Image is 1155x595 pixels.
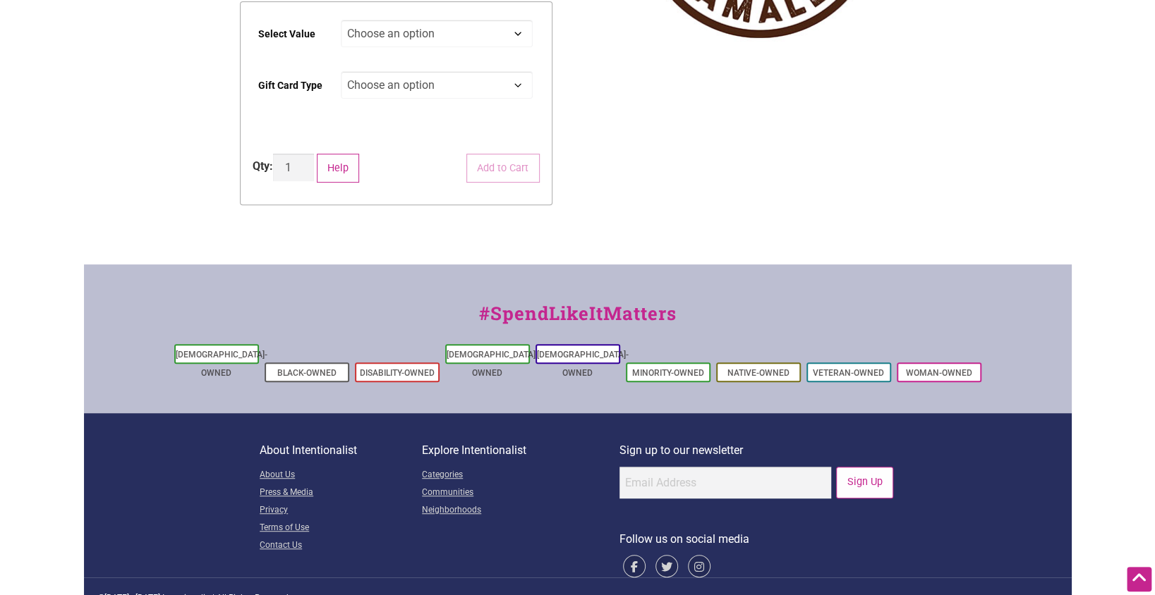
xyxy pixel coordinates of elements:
[632,368,704,378] a: Minority-Owned
[619,441,895,460] p: Sign up to our newsletter
[727,368,790,378] a: Native-Owned
[422,441,619,460] p: Explore Intentionalist
[260,484,422,502] a: Press & Media
[466,154,540,183] button: Add to Cart
[260,502,422,520] a: Privacy
[260,520,422,537] a: Terms of Use
[253,158,273,175] div: Qty:
[277,368,337,378] a: Black-Owned
[619,530,895,548] p: Follow us on social media
[422,467,619,484] a: Categories
[537,350,629,378] a: [DEMOGRAPHIC_DATA]-Owned
[273,154,314,181] input: Product quantity
[260,441,422,460] p: About Intentionalist
[176,350,267,378] a: [DEMOGRAPHIC_DATA]-Owned
[84,300,1072,341] div: #SpendLikeItMatters
[422,484,619,502] a: Communities
[360,368,435,378] a: Disability-Owned
[619,467,831,498] input: Email Address
[260,537,422,555] a: Contact Us
[447,350,538,378] a: [DEMOGRAPHIC_DATA]-Owned
[258,70,322,102] label: Gift Card Type
[422,502,619,520] a: Neighborhoods
[258,18,315,50] label: Select Value
[813,368,884,378] a: Veteran-Owned
[836,467,893,498] input: Sign Up
[906,368,972,378] a: Woman-Owned
[317,154,360,183] button: Help
[260,467,422,484] a: About Us
[1127,567,1151,591] div: Scroll Back to Top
